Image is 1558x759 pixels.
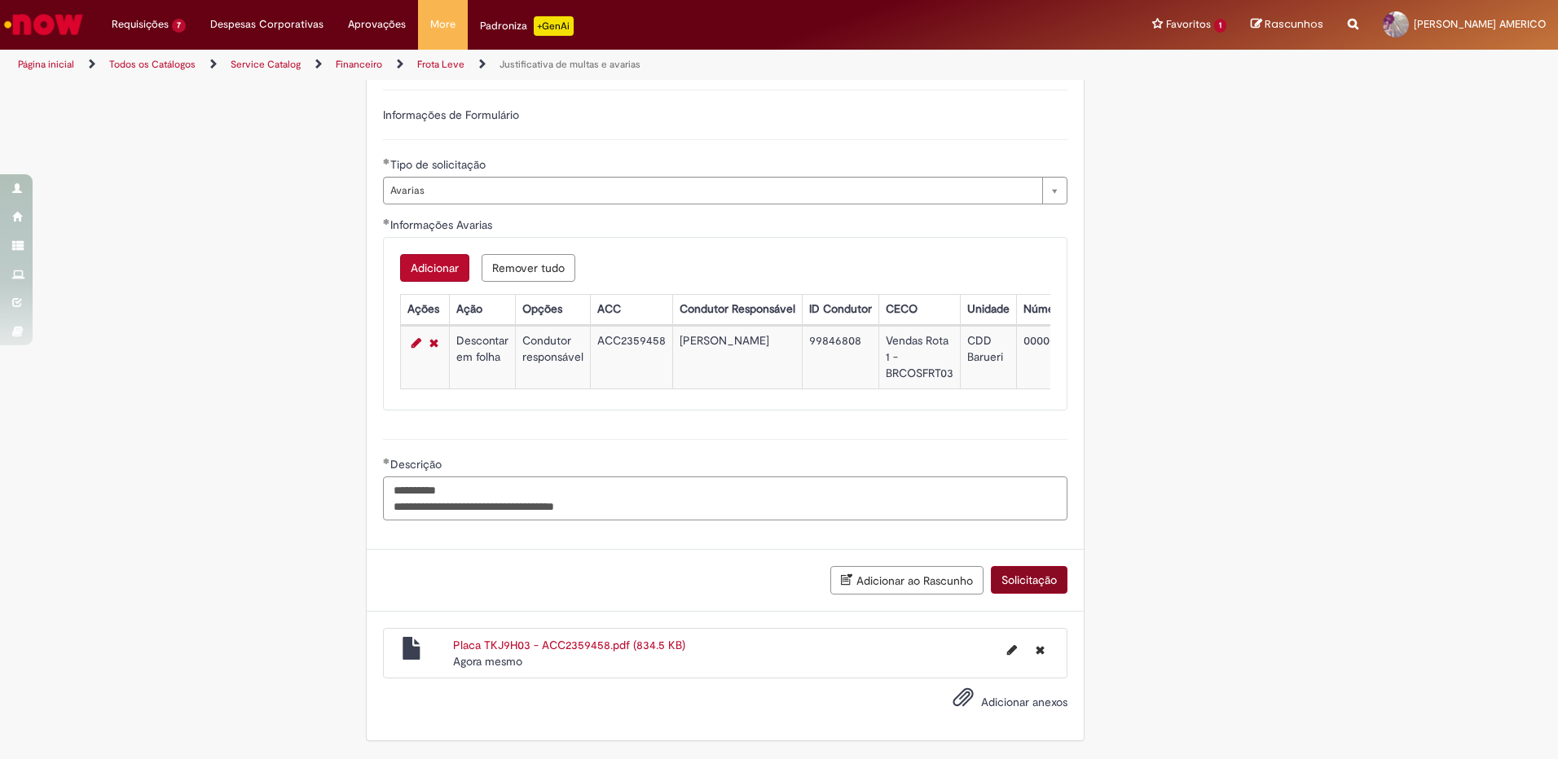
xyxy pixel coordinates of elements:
[453,654,522,669] time: 29/09/2025 16:30:50
[112,16,169,33] span: Requisições
[1166,16,1211,33] span: Favoritos
[109,58,196,71] a: Todos os Catálogos
[1026,637,1054,663] button: Excluir Placa TKJ9H03 - ACC2359458.pdf
[231,58,301,71] a: Service Catalog
[383,158,390,165] span: Obrigatório Preenchido
[390,457,445,472] span: Descrição
[997,637,1027,663] button: Editar nome de arquivo Placa TKJ9H03 - ACC2359458.pdf
[172,19,186,33] span: 7
[948,682,978,720] button: Adicionar anexos
[336,58,382,71] a: Financeiro
[425,333,442,353] a: Remover linha 1
[1414,17,1546,31] span: [PERSON_NAME] AMERICO
[878,326,960,388] td: Vendas Rota 1 - BRCOSFRT03
[400,254,469,282] button: Add a row for Informações Avarias
[449,326,515,388] td: Descontar em folha
[453,654,522,669] span: Agora mesmo
[390,217,495,232] span: Informações Avarias
[802,326,878,388] td: 99846808
[383,107,519,122] label: Informações de Formulário
[417,58,464,71] a: Frota Leve
[383,218,390,225] span: Obrigatório Preenchido
[534,16,574,36] p: +GenAi
[981,695,1067,709] span: Adicionar anexos
[453,638,685,652] a: Placa TKJ9H03 - ACC2359458.pdf (834.5 KB)
[1251,17,1323,33] a: Rascunhos
[515,326,590,388] td: Condutor responsável
[878,294,960,324] th: CECO
[430,16,456,33] span: More
[802,294,878,324] th: ID Condutor
[18,58,74,71] a: Página inicial
[1016,326,1129,388] td: 00000
[590,326,672,388] td: ACC2359458
[960,294,1016,324] th: Unidade
[515,294,590,324] th: Opções
[830,566,984,594] button: Adicionar ao Rascunho
[449,294,515,324] th: Ação
[991,566,1067,594] button: Solicitação
[390,157,489,172] span: Tipo de solicitação
[672,294,802,324] th: Condutor Responsável
[500,58,640,71] a: Justificativa de multas e avarias
[1214,19,1226,33] span: 1
[672,326,802,388] td: [PERSON_NAME]
[400,294,449,324] th: Ações
[383,458,390,464] span: Obrigatório Preenchido
[590,294,672,324] th: ACC
[960,326,1016,388] td: CDD Barueri
[210,16,323,33] span: Despesas Corporativas
[407,333,425,353] a: Editar Linha 1
[2,8,86,41] img: ServiceNow
[12,50,1027,80] ul: Trilhas de página
[1016,294,1129,324] th: Número do Sinistro
[383,476,1067,520] textarea: Descrição
[480,16,574,36] div: Padroniza
[390,178,1034,204] span: Avarias
[348,16,406,33] span: Aprovações
[1265,16,1323,32] span: Rascunhos
[482,254,575,282] button: Remove all rows for Informações Avarias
